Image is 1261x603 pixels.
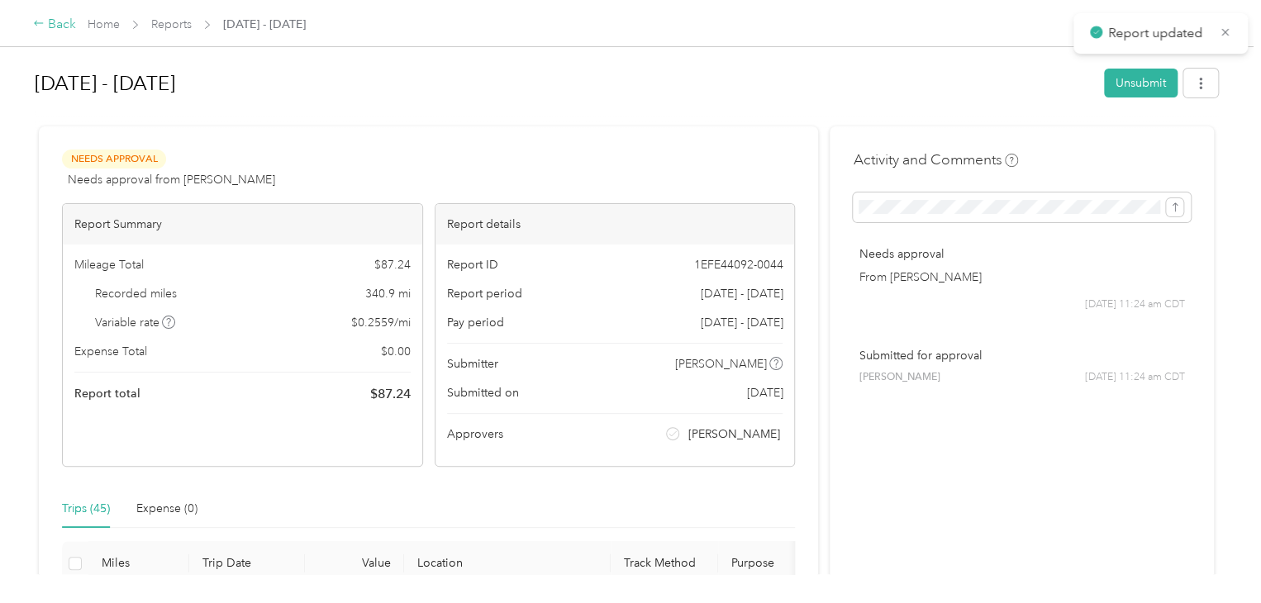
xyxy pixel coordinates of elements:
[675,355,767,373] span: [PERSON_NAME]
[63,204,422,245] div: Report Summary
[435,204,795,245] div: Report details
[718,541,842,586] th: Purpose
[88,17,120,31] a: Home
[447,314,504,331] span: Pay period
[33,15,76,35] div: Back
[746,384,783,401] span: [DATE]
[693,256,783,273] span: 1EFE44092-0044
[74,385,140,402] span: Report total
[35,64,1092,103] h1: Jul 1 - 31, 2025
[189,541,305,586] th: Trip Date
[859,245,1185,263] p: Needs approval
[859,347,1185,364] p: Submitted for approval
[136,500,197,518] div: Expense (0)
[447,384,519,401] span: Submitted on
[1085,297,1185,312] span: [DATE] 11:24 am CDT
[859,370,940,385] span: [PERSON_NAME]
[74,343,147,360] span: Expense Total
[62,150,166,169] span: Needs Approval
[700,285,783,302] span: [DATE] - [DATE]
[1168,510,1261,603] iframe: Everlance-gr Chat Button Frame
[447,285,522,302] span: Report period
[62,500,110,518] div: Trips (45)
[351,314,411,331] span: $ 0.2559 / mi
[68,171,275,188] span: Needs approval from [PERSON_NAME]
[688,425,780,443] span: [PERSON_NAME]
[88,541,189,586] th: Miles
[611,541,718,586] th: Track Method
[305,541,404,586] th: Value
[223,16,306,33] span: [DATE] - [DATE]
[74,256,144,273] span: Mileage Total
[700,314,783,331] span: [DATE] - [DATE]
[370,384,411,404] span: $ 87.24
[365,285,411,302] span: 340.9 mi
[859,268,1185,286] p: From [PERSON_NAME]
[853,150,1018,170] h4: Activity and Comments
[404,541,611,586] th: Location
[1108,23,1207,44] p: Report updated
[447,425,503,443] span: Approvers
[95,285,177,302] span: Recorded miles
[1104,69,1178,97] button: Unsubmit
[1085,370,1185,385] span: [DATE] 11:24 am CDT
[95,314,176,331] span: Variable rate
[374,256,411,273] span: $ 87.24
[151,17,192,31] a: Reports
[447,256,498,273] span: Report ID
[447,355,498,373] span: Submitter
[381,343,411,360] span: $ 0.00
